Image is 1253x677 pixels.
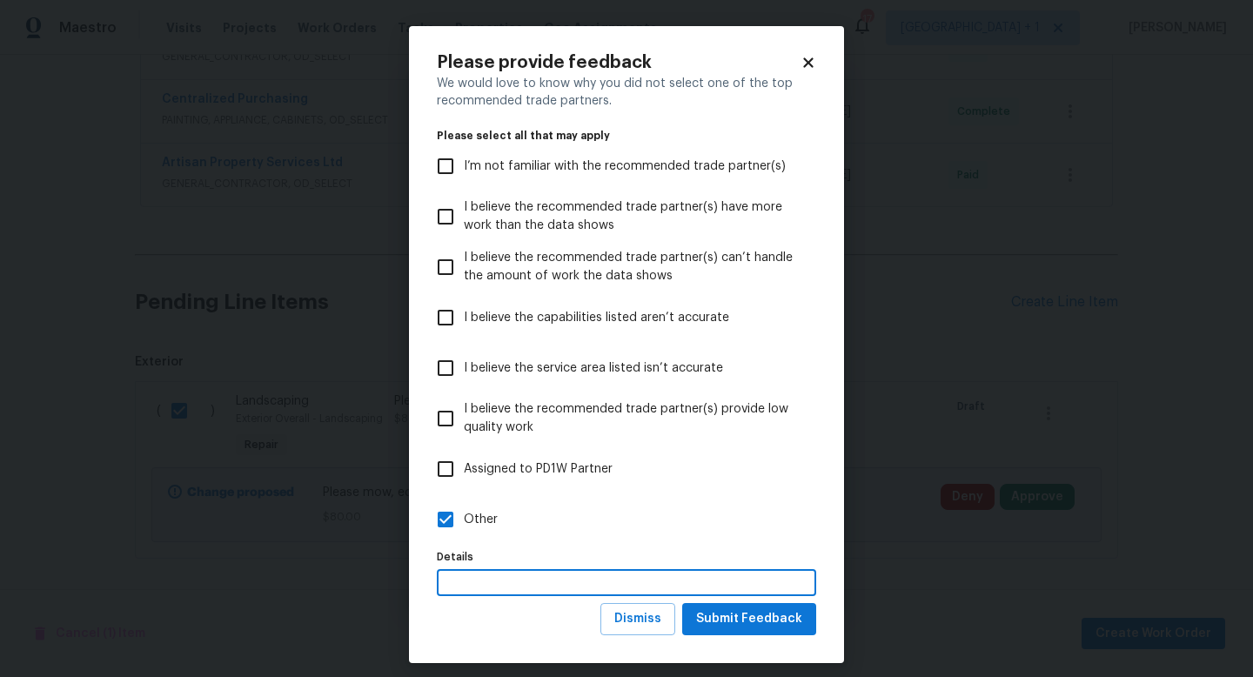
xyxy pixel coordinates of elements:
[600,603,675,635] button: Dismiss
[464,309,729,327] span: I believe the capabilities listed aren’t accurate
[437,552,816,562] label: Details
[437,75,816,110] div: We would love to know why you did not select one of the top recommended trade partners.
[464,400,802,437] span: I believe the recommended trade partner(s) provide low quality work
[682,603,816,635] button: Submit Feedback
[437,131,816,141] legend: Please select all that may apply
[464,198,802,235] span: I believe the recommended trade partner(s) have more work than the data shows
[464,460,613,479] span: Assigned to PD1W Partner
[464,249,802,285] span: I believe the recommended trade partner(s) can’t handle the amount of work the data shows
[696,608,802,630] span: Submit Feedback
[437,54,801,71] h2: Please provide feedback
[464,511,498,529] span: Other
[464,359,723,378] span: I believe the service area listed isn’t accurate
[464,158,786,176] span: I’m not familiar with the recommended trade partner(s)
[614,608,661,630] span: Dismiss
